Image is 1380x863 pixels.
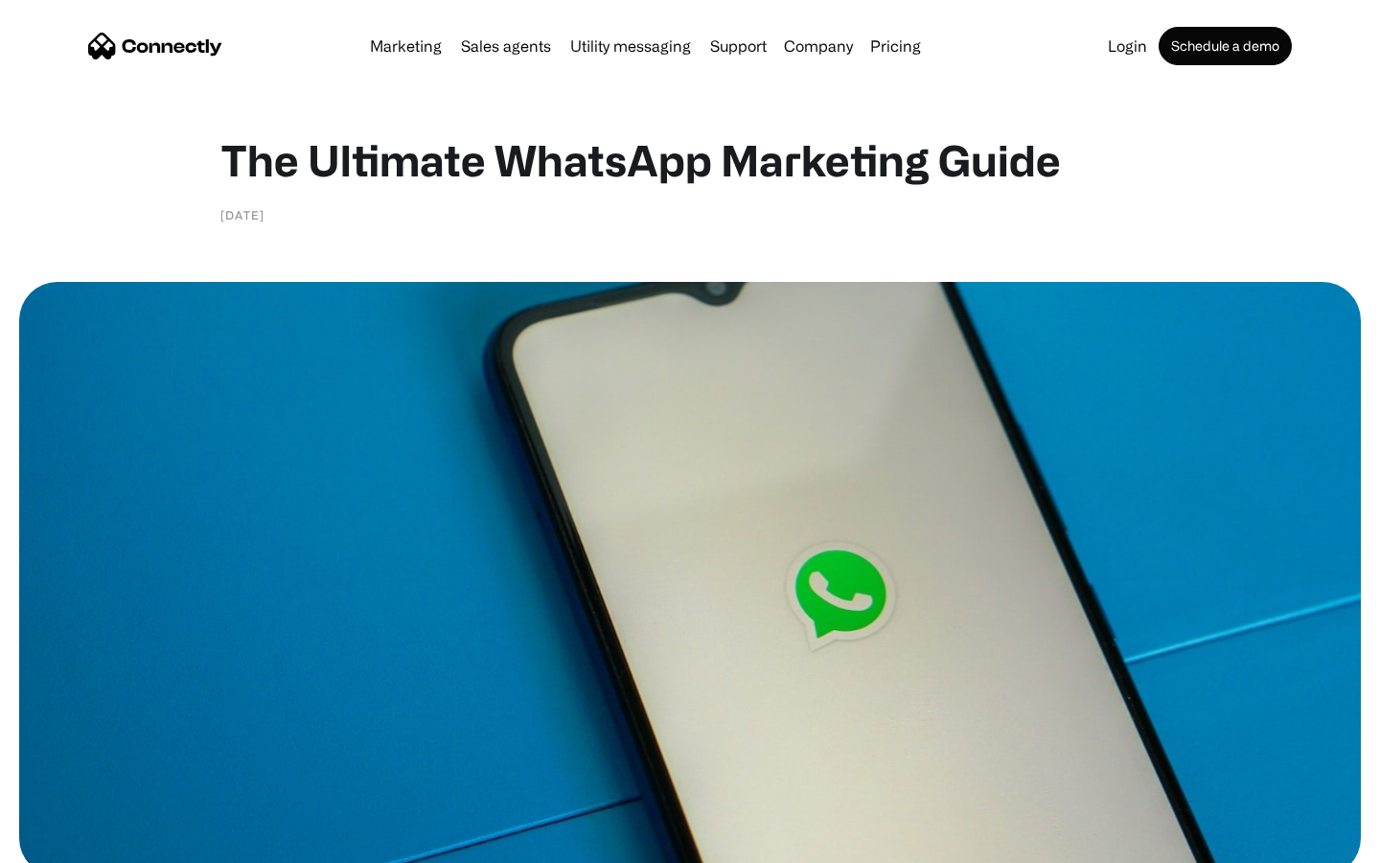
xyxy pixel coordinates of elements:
[362,38,449,54] a: Marketing
[453,38,559,54] a: Sales agents
[220,205,264,224] div: [DATE]
[702,38,774,54] a: Support
[1159,27,1292,65] a: Schedule a demo
[19,829,115,856] aside: Language selected: English
[38,829,115,856] ul: Language list
[1100,38,1155,54] a: Login
[563,38,699,54] a: Utility messaging
[220,134,1160,186] h1: The Ultimate WhatsApp Marketing Guide
[862,38,929,54] a: Pricing
[784,33,853,59] div: Company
